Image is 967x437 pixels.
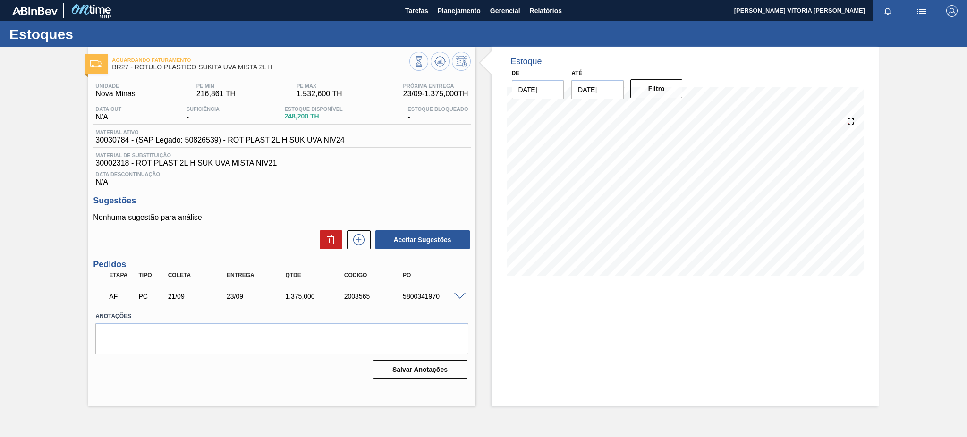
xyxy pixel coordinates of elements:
[112,57,409,63] span: Aguardando Faturamento
[107,286,137,307] div: Aguardando Faturamento
[95,136,344,144] span: 30030784 - (SAP Legado: 50826539) - ROT PLAST 2L H SUK UVA NIV24
[93,196,470,206] h3: Sugestões
[93,168,470,186] div: N/A
[284,113,342,120] span: 248,200 TH
[187,106,220,112] span: Suficiência
[224,293,290,300] div: 23/09/2025
[283,272,349,278] div: Qtde
[452,52,471,71] button: Programar Estoque
[431,52,450,71] button: Atualizar Gráfico
[315,230,342,249] div: Excluir Sugestões
[283,293,349,300] div: 1.375,000
[112,64,409,71] span: BR27 - RÓTULO PLÁSTICO SUKITA UVA MISTA 2L H
[93,106,124,121] div: N/A
[403,83,468,89] span: Próxima Entrega
[490,5,520,17] span: Gerencial
[571,80,624,99] input: dd/mm/yyyy
[95,159,468,168] span: 30002318 - ROT PLAST 2L H SUK UVA MISTA NIV21
[512,70,520,76] label: De
[93,213,470,222] p: Nenhuma sugestão para análise
[136,293,167,300] div: Pedido de Compra
[196,83,236,89] span: PE MIN
[95,83,135,89] span: Unidade
[109,293,135,300] p: AF
[511,57,542,67] div: Estoque
[95,152,468,158] span: Material de Substituição
[224,272,290,278] div: Entrega
[873,4,903,17] button: Notificações
[196,90,236,98] span: 216,861 TH
[95,310,468,323] label: Anotações
[93,260,470,269] h3: Pedidos
[297,83,342,89] span: PE MAX
[512,80,564,99] input: dd/mm/yyyy
[136,272,167,278] div: Tipo
[946,5,958,17] img: Logout
[107,272,137,278] div: Etapa
[9,29,177,40] h1: Estoques
[407,106,468,112] span: Estoque Bloqueado
[405,106,470,121] div: -
[530,5,562,17] span: Relatórios
[373,360,467,379] button: Salvar Anotações
[342,293,408,300] div: 2003565
[375,230,470,249] button: Aceitar Sugestões
[95,129,344,135] span: Material ativo
[403,90,468,98] span: 23/09 - 1.375,000 TH
[409,52,428,71] button: Visão Geral dos Estoques
[95,90,135,98] span: Nova Minas
[371,229,471,250] div: Aceitar Sugestões
[630,79,683,98] button: Filtro
[571,70,582,76] label: Até
[342,272,408,278] div: Código
[90,60,102,67] img: Ícone
[297,90,342,98] span: 1.532,600 TH
[400,293,467,300] div: 5800341970
[184,106,222,121] div: -
[95,106,121,112] span: Data out
[916,5,927,17] img: userActions
[438,5,481,17] span: Planejamento
[400,272,467,278] div: PO
[95,171,468,177] span: Data Descontinuação
[405,5,428,17] span: Tarefas
[166,272,232,278] div: Coleta
[284,106,342,112] span: Estoque Disponível
[342,230,371,249] div: Nova sugestão
[12,7,58,15] img: TNhmsLtSVTkK8tSr43FrP2fwEKptu5GPRR3wAAAABJRU5ErkJggg==
[166,293,232,300] div: 21/09/2025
